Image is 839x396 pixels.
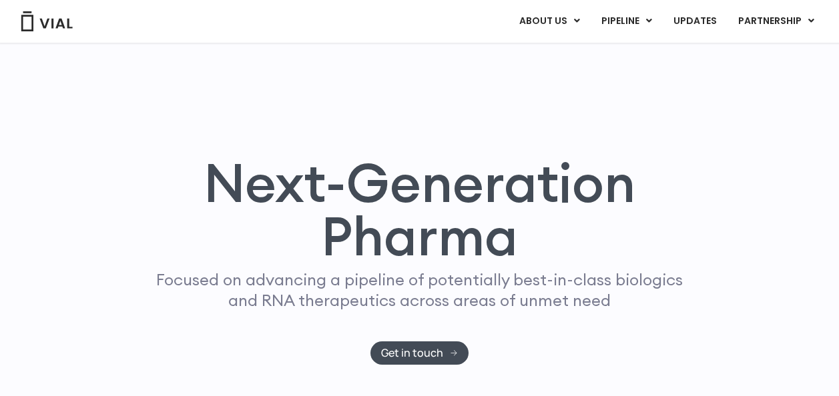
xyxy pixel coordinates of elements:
[663,10,727,33] a: UPDATES
[20,11,73,31] img: Vial Logo
[131,156,709,263] h1: Next-Generation Pharma
[370,341,469,365] a: Get in touch
[728,10,825,33] a: PARTNERSHIPMenu Toggle
[591,10,662,33] a: PIPELINEMenu Toggle
[151,269,689,311] p: Focused on advancing a pipeline of potentially best-in-class biologics and RNA therapeutics acros...
[509,10,590,33] a: ABOUT USMenu Toggle
[381,348,443,358] span: Get in touch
